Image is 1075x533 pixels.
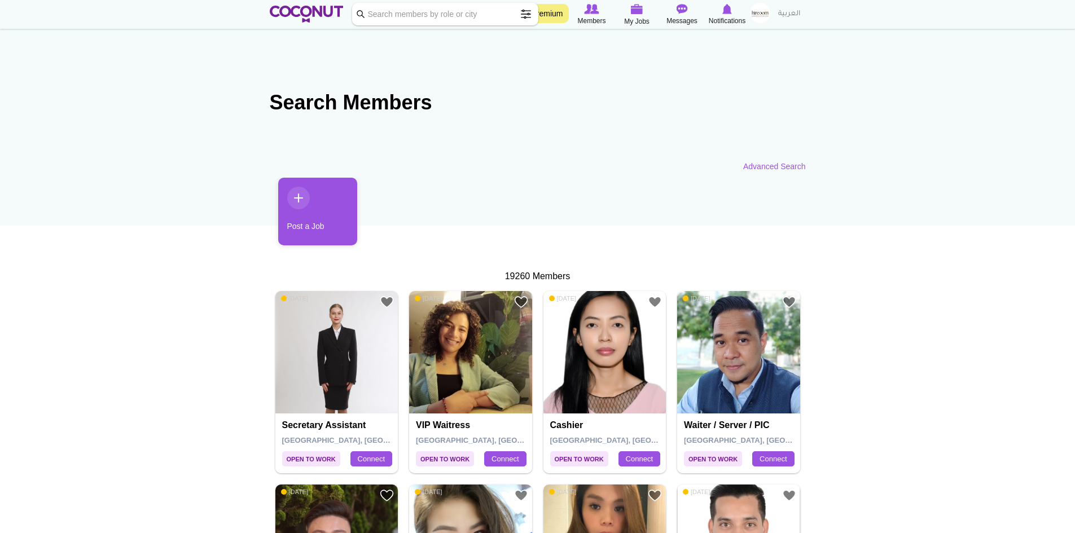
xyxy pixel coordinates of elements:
span: Members [577,15,605,27]
span: [DATE] [281,488,309,496]
img: Notifications [722,4,732,14]
h4: Secretary Assistant [282,420,394,430]
a: Add to Favourites [782,295,796,309]
h2: Search Members [270,89,806,116]
a: Browse Members Members [569,3,615,27]
span: Notifications [709,15,745,27]
input: Search members by role or city [352,3,538,25]
span: [DATE] [415,488,442,496]
a: Add to Favourites [782,488,796,503]
span: [GEOGRAPHIC_DATA], [GEOGRAPHIC_DATA] [684,436,845,444]
a: Messages Messages [660,3,705,27]
span: [GEOGRAPHIC_DATA], [GEOGRAPHIC_DATA] [282,436,443,444]
span: [DATE] [683,488,710,496]
a: Connect [752,451,794,467]
img: My Jobs [631,4,643,14]
li: 1 / 1 [270,178,349,254]
a: Add to Favourites [380,488,394,503]
span: [DATE] [683,294,710,302]
span: Open to Work [416,451,474,466]
a: Add to Favourites [648,295,662,309]
a: Add to Favourites [514,295,528,309]
span: [DATE] [549,488,577,496]
span: [GEOGRAPHIC_DATA], [GEOGRAPHIC_DATA] [550,436,711,444]
span: Open to Work [684,451,742,466]
img: Browse Members [584,4,599,14]
span: [DATE] [281,294,309,302]
span: [DATE] [549,294,577,302]
a: Connect [484,451,526,467]
img: Home [270,6,344,23]
img: Messages [677,4,688,14]
a: Connect [350,451,392,467]
span: [GEOGRAPHIC_DATA], [GEOGRAPHIC_DATA] [416,436,577,444]
a: Add to Favourites [514,488,528,503]
a: Add to Favourites [380,295,394,309]
div: 19260 Members [270,270,806,283]
span: Messages [666,15,697,27]
a: Go Premium [513,4,569,23]
h4: Cashier [550,420,662,430]
span: [DATE] [415,294,442,302]
h4: Waiter / Server / PIC [684,420,796,430]
a: Add to Favourites [648,488,662,503]
a: Advanced Search [743,161,806,172]
a: Connect [618,451,660,467]
span: My Jobs [624,16,650,27]
h4: VIP waitress [416,420,528,430]
a: Notifications Notifications [705,3,750,27]
span: Open to Work [282,451,340,466]
span: Open to Work [550,451,608,466]
a: العربية [773,3,806,25]
a: Post a Job [278,178,357,245]
a: My Jobs My Jobs [615,3,660,27]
